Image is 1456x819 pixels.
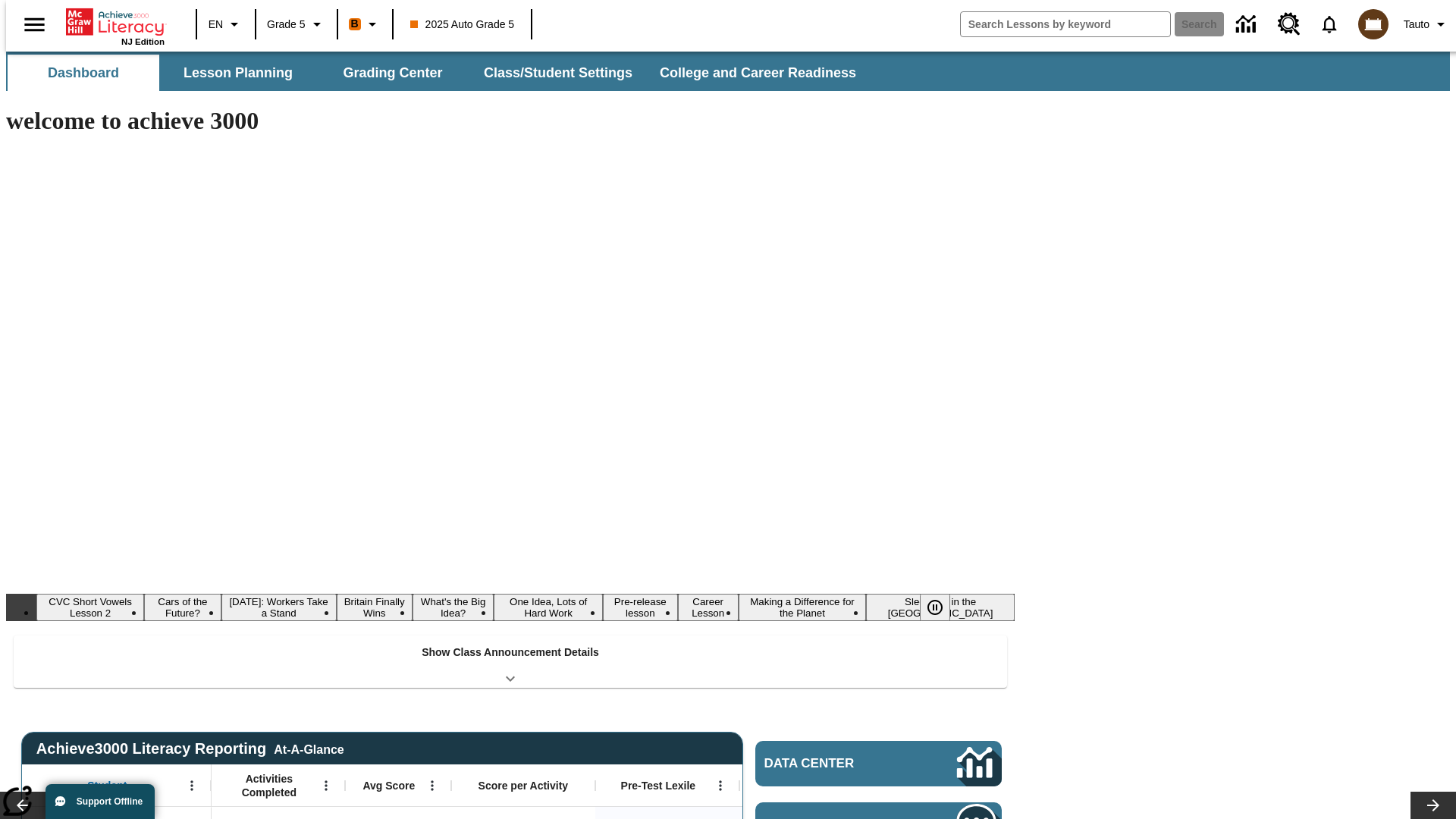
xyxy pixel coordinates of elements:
button: Slide 5 What's the Big Idea? [413,594,494,621]
button: College and Career Readiness [648,55,868,91]
span: Data Center [764,756,906,771]
button: Slide 8 Career Lesson [678,594,739,621]
button: Slide 3 Labor Day: Workers Take a Stand [221,594,337,621]
div: Show Class Announcement Details [14,635,1007,688]
button: Open Menu [709,774,732,797]
a: Resource Center, Will open in new tab [1269,4,1310,45]
span: Achieve3000 Literacy Reporting [36,740,344,758]
button: Lesson Planning [162,55,314,91]
input: search field [961,12,1170,36]
div: SubNavbar [6,55,870,91]
span: Pre-Test Lexile [621,779,696,792]
button: Dashboard [8,55,159,91]
button: Slide 6 One Idea, Lots of Hard Work [494,594,603,621]
a: Notifications [1310,5,1349,44]
span: Support Offline [77,796,143,807]
button: Grading Center [317,55,469,91]
div: Pause [920,594,965,621]
button: Slide 7 Pre-release lesson [603,594,678,621]
a: Home [66,7,165,37]
div: At-A-Glance [274,740,344,757]
p: Show Class Announcement Details [422,645,599,661]
button: Slide 4 Britain Finally Wins [337,594,413,621]
div: Home [66,5,165,46]
span: Tauto [1404,17,1429,33]
button: Class/Student Settings [472,55,645,91]
span: 2025 Auto Grade 5 [410,17,515,33]
button: Profile/Settings [1398,11,1456,38]
span: Score per Activity [479,779,569,792]
span: Avg Score [362,779,415,792]
button: Slide 2 Cars of the Future? [144,594,221,621]
button: Support Offline [45,784,155,819]
span: Student [87,779,127,792]
button: Open Menu [421,774,444,797]
span: Activities Completed [219,772,319,799]
button: Grade: Grade 5, Select a grade [261,11,332,38]
button: Language: EN, Select a language [202,11,250,38]
button: Open Menu [315,774,337,797]
button: Pause [920,594,950,621]
button: Open Menu [180,774,203,797]
span: Grade 5 [267,17,306,33]
button: Lesson carousel, Next [1410,792,1456,819]
button: Select a new avatar [1349,5,1398,44]
h1: welcome to achieve 3000 [6,107,1015,135]
span: B [351,14,359,33]
button: Slide 1 CVC Short Vowels Lesson 2 [36,594,144,621]
button: Boost Class color is orange. Change class color [343,11,388,38]
a: Data Center [755,741,1002,786]
button: Slide 10 Sleepless in the Animal Kingdom [866,594,1015,621]
button: Open side menu [12,2,57,47]
a: Data Center [1227,4,1269,45]
img: avatar image [1358,9,1389,39]
button: Slide 9 Making a Difference for the Planet [739,594,866,621]
span: NJ Edition [121,37,165,46]
span: EN [209,17,223,33]
div: SubNavbar [6,52,1450,91]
